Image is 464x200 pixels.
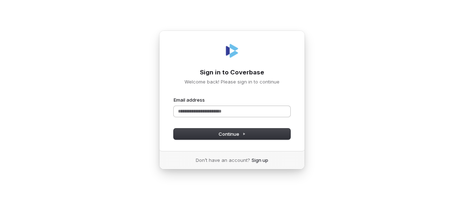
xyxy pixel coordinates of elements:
img: Coverbase [223,42,241,60]
button: Continue [174,128,290,139]
h1: Sign in to Coverbase [174,68,290,77]
p: Welcome back! Please sign in to continue [174,78,290,85]
span: Don’t have an account? [196,157,250,163]
span: Continue [219,131,246,137]
label: Email address [174,97,205,103]
a: Sign up [252,157,268,163]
